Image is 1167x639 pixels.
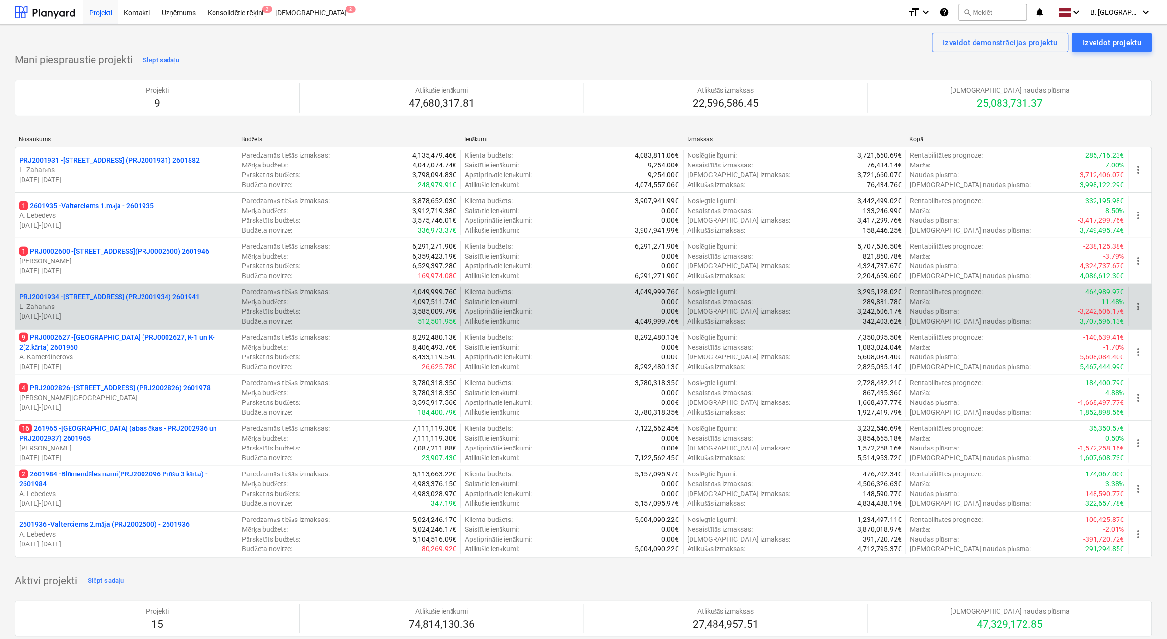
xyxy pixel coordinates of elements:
p: [DATE] - [DATE] [19,498,234,508]
p: 4,083,811.06€ [635,150,679,160]
p: 4.88% [1106,388,1124,398]
p: 0.00€ [662,307,679,316]
p: Budžeta novirze : [242,225,292,235]
p: 35,350.57€ [1090,424,1124,433]
p: Naudas plūsma : [910,215,959,225]
p: 512,501.95€ [418,316,456,326]
p: -26,625.78€ [420,362,456,372]
i: notifications [1035,6,1045,18]
p: 0.00€ [662,215,679,225]
p: 5,467,444.99€ [1080,362,1124,372]
p: 285,716.23€ [1086,150,1124,160]
p: -238,125.38€ [1084,241,1124,251]
p: A. Lebedevs [19,489,234,498]
p: Atlikušās izmaksas : [688,316,746,326]
p: Atlikušie ienākumi : [465,362,519,372]
p: 4,097,511.74€ [412,297,456,307]
p: L. Zaharāns [19,165,234,175]
p: 0.00€ [662,352,679,362]
p: [PERSON_NAME] [19,443,234,453]
p: Pārskatīts budžets : [242,307,300,316]
p: 261965 - [GEOGRAPHIC_DATA] (abas ēkas - PRJ2002936 un PRJ2002937) 2601965 [19,424,234,443]
p: [DATE] - [DATE] [19,311,234,321]
p: 3,780,318.35€ [412,378,456,388]
p: 3,780,318.35€ [635,407,679,417]
i: Zināšanu pamats [939,6,949,18]
p: 3,907,941.99€ [635,196,679,206]
p: 336,973.37€ [418,225,456,235]
p: 8.50% [1106,206,1124,215]
p: 2,825,035.14€ [857,362,902,372]
p: 3,595,917.56€ [412,398,456,407]
span: 16 [19,424,32,433]
p: Nesaistītās izmaksas : [688,388,753,398]
p: Klienta budžets : [465,378,513,388]
p: 8,292,480.13€ [635,362,679,372]
p: -3.79% [1104,251,1124,261]
div: 22601984 -Blūmendāles nami(PRJ2002096 Prūšu 3 kārta) - 2601984A. Lebedevs[DATE]-[DATE] [19,469,234,508]
p: [DEMOGRAPHIC_DATA] naudas plūsma : [910,362,1031,372]
span: search [963,8,971,16]
p: [DEMOGRAPHIC_DATA] izmaksas : [688,352,791,362]
p: 4,049,999.76€ [635,287,679,297]
p: Paredzamās tiešās izmaksas : [242,150,330,160]
p: Budžeta novirze : [242,362,292,372]
p: 3,780,318.35€ [635,378,679,388]
p: Saistītie ienākumi : [465,160,519,170]
p: 8,406,493.76€ [412,342,456,352]
span: 2 [262,6,272,13]
p: Saistītie ienākumi : [465,297,519,307]
p: [DEMOGRAPHIC_DATA] naudas plūsma [950,85,1070,95]
p: -1.70% [1104,342,1124,352]
p: 3,912,719.38€ [412,206,456,215]
p: 9,254.00€ [648,160,679,170]
span: 9 [19,333,28,342]
div: Budžets [241,136,456,143]
span: more_vert [1133,437,1144,449]
p: 1,927,419.79€ [857,407,902,417]
p: 332,195.98€ [1086,196,1124,206]
p: 464,989.97€ [1086,287,1124,297]
p: Noslēgtie līgumi : [688,424,737,433]
p: 7,111,119.30€ [412,424,456,433]
p: 7,350,095.50€ [857,332,902,342]
p: Naudas plūsma : [910,398,959,407]
span: 4 [19,383,28,392]
p: A. Lebedevs [19,529,234,539]
div: Ienākumi [464,136,679,143]
div: 16261965 -[GEOGRAPHIC_DATA] (abas ēkas - PRJ2002936 un PRJ2002937) 2601965[PERSON_NAME][DATE]-[DATE] [19,424,234,463]
span: 2 [19,470,28,478]
p: 342,403.62€ [863,316,902,326]
span: 1 [19,201,28,210]
p: Mērķa budžets : [242,388,288,398]
div: 1PRJ0002600 -[STREET_ADDRESS](PRJ0002600) 2601946[PERSON_NAME][DATE]-[DATE] [19,246,234,276]
i: format_size [908,6,920,18]
p: 248,979.91€ [418,180,456,189]
p: PRJ2001934 - [STREET_ADDRESS] (PRJ2001934) 2601941 [19,292,200,302]
p: 867,435.36€ [863,388,902,398]
p: 6,529,397.28€ [412,261,456,271]
p: 3,907,941.99€ [635,225,679,235]
p: Noslēgtie līgumi : [688,241,737,251]
span: more_vert [1133,483,1144,495]
span: more_vert [1133,528,1144,540]
p: Rentabilitātes prognoze : [910,424,983,433]
button: Slēpt sadaļu [141,52,182,68]
p: 158,446.25€ [863,225,902,235]
div: Nosaukums [19,136,234,142]
div: Slēpt sadaļu [143,55,180,66]
p: 4,135,479.46€ [412,150,456,160]
span: more_vert [1133,346,1144,358]
p: 8,292,480.13€ [635,332,679,342]
p: Saistītie ienākumi : [465,342,519,352]
div: Izveidot demonstrācijas projektu [943,36,1058,49]
p: [DATE] - [DATE] [19,362,234,372]
div: 12601935 -Valterciems 1.māja - 2601935A. Lebedevs[DATE]-[DATE] [19,201,234,230]
p: 8,433,119.54€ [412,352,456,362]
p: 1,083,024.04€ [857,342,902,352]
p: Rentabilitātes prognoze : [910,332,983,342]
p: Noslēgtie līgumi : [688,378,737,388]
p: Klienta budžets : [465,196,513,206]
span: B. [GEOGRAPHIC_DATA] [1091,8,1140,16]
p: Apstiprinātie ienākumi : [465,215,532,225]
